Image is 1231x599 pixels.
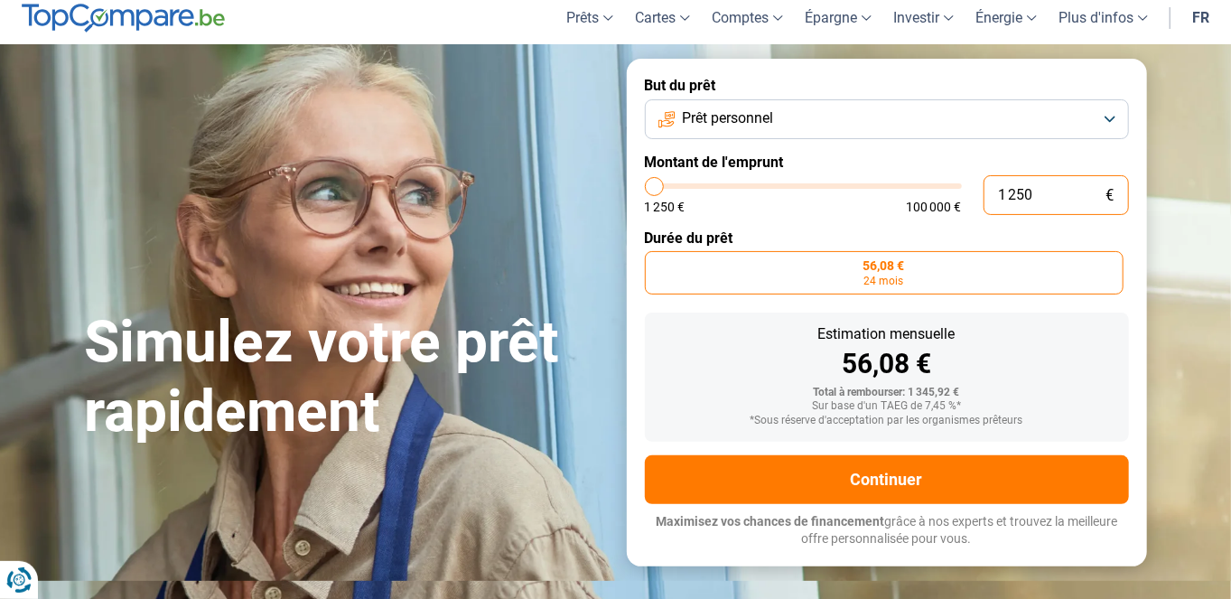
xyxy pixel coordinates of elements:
div: 56,08 € [659,351,1114,378]
button: Continuer [645,455,1129,504]
p: grâce à nos experts et trouvez la meilleure offre personnalisée pour vous. [645,513,1129,548]
label: But du prêt [645,77,1129,94]
span: 1 250 € [645,201,685,213]
span: 100 000 € [907,201,962,213]
span: 56,08 € [863,259,905,272]
label: Montant de l'emprunt [645,154,1129,171]
img: TopCompare [22,4,225,33]
div: *Sous réserve d'acceptation par les organismes prêteurs [659,415,1114,427]
button: Prêt personnel [645,99,1129,139]
h1: Simulez votre prêt rapidement [85,308,605,447]
div: Estimation mensuelle [659,327,1114,342]
label: Durée du prêt [645,229,1129,247]
span: € [1106,188,1114,203]
div: Total à rembourser: 1 345,92 € [659,387,1114,399]
span: Prêt personnel [683,108,774,128]
span: 24 mois [864,276,904,286]
div: Sur base d'un TAEG de 7,45 %* [659,400,1114,413]
span: Maximisez vos chances de financement [656,514,884,529]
